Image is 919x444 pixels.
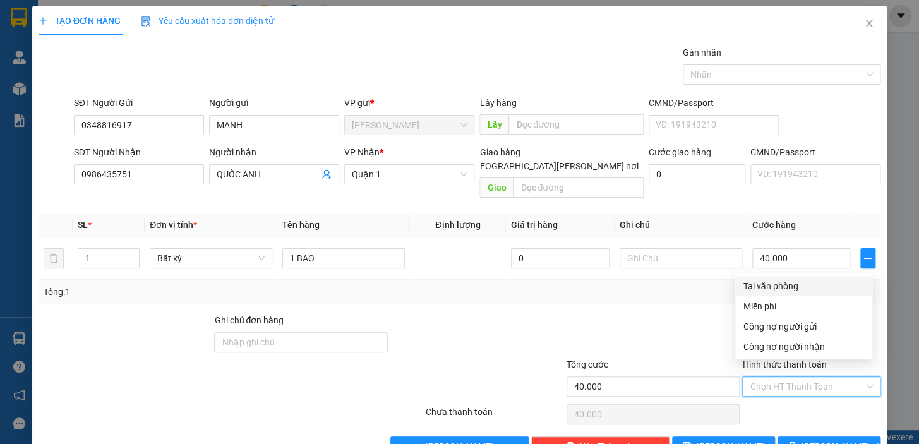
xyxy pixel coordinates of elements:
span: Giao [479,177,513,198]
input: VD: Bàn, Ghế [282,248,405,268]
input: Ghi chú đơn hàng [214,332,388,352]
div: SĐT Người Nhận [74,145,204,159]
th: Ghi chú [615,213,747,237]
input: Ghi Chú [620,248,742,268]
label: Gán nhãn [683,47,721,57]
span: Định lượng [435,220,480,230]
div: CMND/Passport [649,96,779,110]
span: Bất kỳ [157,249,265,268]
span: TẠO ĐƠN HÀNG [39,16,121,26]
span: Đơn vị tính [150,220,197,230]
span: plus [39,16,47,25]
input: 0 [511,248,610,268]
span: VP Nhận [344,147,380,157]
button: plus [860,248,875,268]
div: CMND/Passport [750,145,880,159]
button: Close [851,6,887,42]
span: Tên hàng [282,220,320,230]
span: Giá trị hàng [511,220,558,230]
span: plus [861,253,875,263]
label: Cước giao hàng [649,147,711,157]
label: Hình thức thanh toán [742,359,826,369]
div: Chưa thanh toán [424,405,565,427]
span: Lấy hàng [479,98,516,108]
span: Cước hàng [752,220,796,230]
span: Giao hàng [479,147,520,157]
div: Người gửi [209,96,339,110]
input: Cước giao hàng [649,164,745,184]
span: [GEOGRAPHIC_DATA][PERSON_NAME] nơi [466,159,644,173]
img: icon [141,16,151,27]
div: SĐT Người Gửi [74,96,204,110]
input: Dọc đường [513,177,644,198]
label: Ghi chú đơn hàng [214,315,284,325]
div: Miễn phí [743,299,865,313]
span: SL [78,220,88,230]
span: Quận 1 [352,165,467,184]
span: close [864,18,874,28]
span: Tổng cước [567,359,608,369]
span: user-add [321,169,332,179]
div: VP gửi [344,96,474,110]
div: Công nợ người nhận [743,340,865,354]
div: Cước gửi hàng sẽ được ghi vào công nợ của người nhận [735,337,872,357]
div: Công nợ người gửi [743,320,865,333]
div: Người nhận [209,145,339,159]
div: Cước gửi hàng sẽ được ghi vào công nợ của người gửi [735,316,872,337]
button: delete [44,248,64,268]
div: Tổng: 1 [44,285,356,299]
span: Lấy [479,114,508,135]
span: Yêu cầu xuất hóa đơn điện tử [141,16,274,26]
span: Ninh Hòa [352,116,467,135]
input: Dọc đường [508,114,644,135]
div: Tại văn phòng [743,279,865,293]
